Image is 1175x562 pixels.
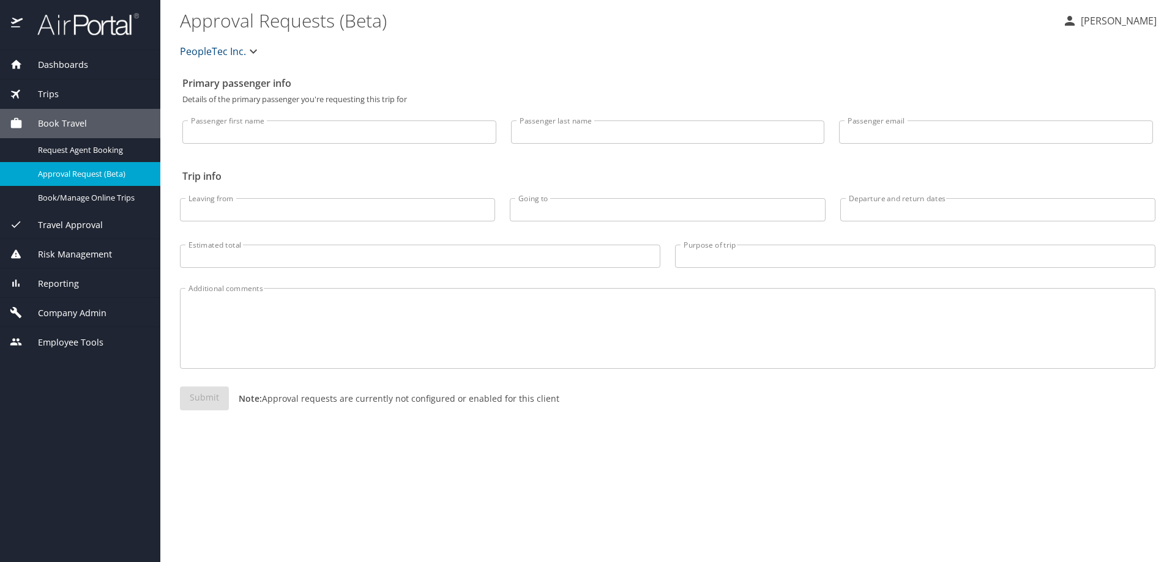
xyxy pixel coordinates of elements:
h2: Trip info [182,166,1153,186]
span: Trips [23,87,59,101]
span: Book Travel [23,117,87,130]
p: [PERSON_NAME] [1077,13,1157,28]
span: Travel Approval [23,218,103,232]
h1: Approval Requests (Beta) [180,1,1053,39]
span: Book/Manage Online Trips [38,192,146,204]
img: airportal-logo.png [24,12,139,36]
p: Details of the primary passenger you're requesting this trip for [182,95,1153,103]
span: Request Agent Booking [38,144,146,156]
span: Risk Management [23,248,112,261]
p: Approval requests are currently not configured or enabled for this client [229,392,559,405]
img: icon-airportal.png [11,12,24,36]
button: PeopleTec Inc. [175,39,266,64]
strong: Note: [239,393,262,404]
span: Company Admin [23,306,106,320]
span: Approval Request (Beta) [38,168,146,180]
button: [PERSON_NAME] [1057,10,1162,32]
span: Employee Tools [23,336,103,349]
span: Dashboards [23,58,88,72]
span: Reporting [23,277,79,290]
h2: Primary passenger info [182,73,1153,93]
span: PeopleTec Inc. [180,43,246,60]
